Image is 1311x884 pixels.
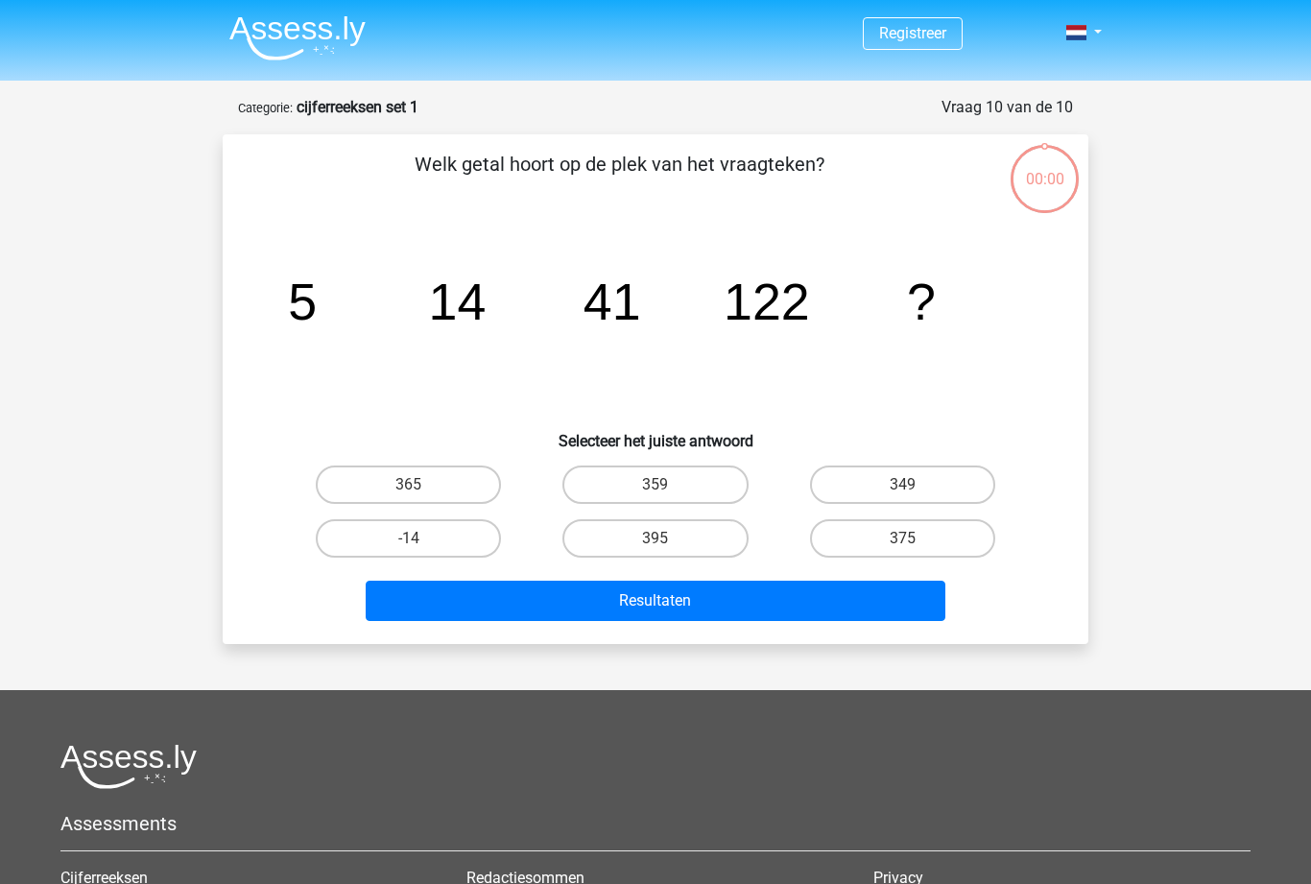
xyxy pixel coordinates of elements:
[288,273,317,330] tspan: 5
[562,466,748,504] label: 359
[907,273,936,330] tspan: ?
[316,519,501,558] label: -14
[253,417,1058,450] h6: Selecteer het juiste antwoord
[60,812,1251,835] h5: Assessments
[879,24,946,42] a: Registreer
[810,466,995,504] label: 349
[942,96,1073,119] div: Vraag 10 van de 10
[429,273,487,330] tspan: 14
[229,15,366,60] img: Assessly
[584,273,641,330] tspan: 41
[253,150,986,207] p: Welk getal hoort op de plek van het vraagteken?
[366,581,946,621] button: Resultaten
[60,744,197,789] img: Assessly logo
[297,98,418,116] strong: cijferreeksen set 1
[316,466,501,504] label: 365
[810,519,995,558] label: 375
[562,519,748,558] label: 395
[238,101,293,115] small: Categorie:
[1009,143,1081,191] div: 00:00
[724,273,810,330] tspan: 122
